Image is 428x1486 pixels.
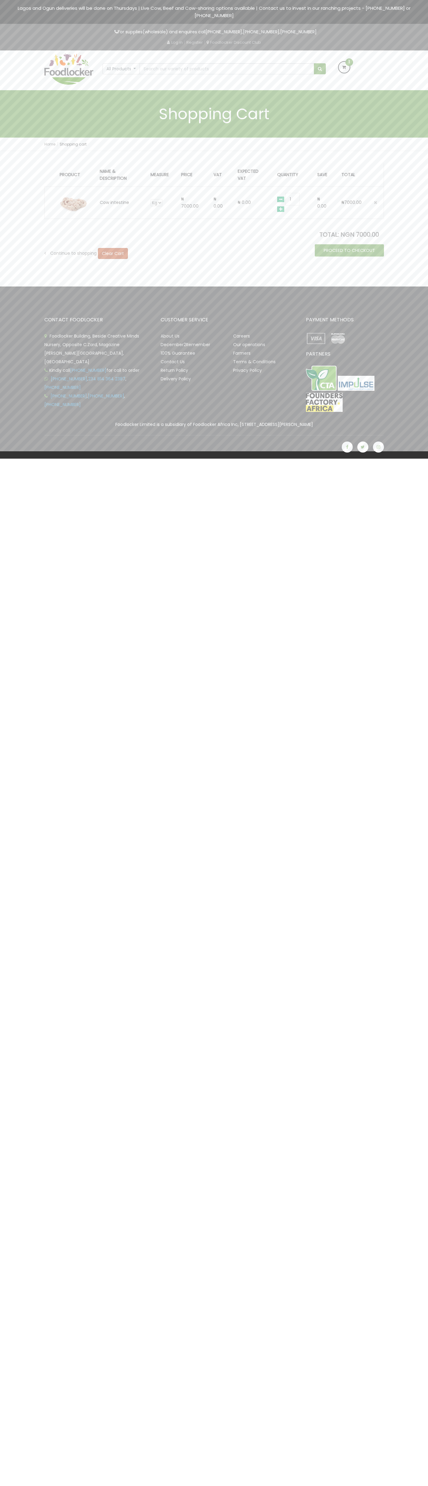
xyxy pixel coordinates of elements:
span: ₦7000.00 [341,199,362,205]
a: [PHONE_NUMBER] [70,367,106,373]
a: [PHONE_NUMBER] [44,401,81,408]
a: Delivery Policy [161,376,191,382]
a: Foodlocker Discount Club [207,39,261,45]
span: Lagos and Ogun deliveries will be done on Thursdays | Live Cow, Beef and Cow-sharing options avai... [18,5,411,19]
h3: PARTNERS [306,351,384,357]
h3: CUSTOMER SERVICE [161,317,297,323]
img: Impulse [338,376,374,391]
button: All Products [102,63,140,74]
span: ₦ 0.00 [238,199,251,205]
a: About Us [161,333,180,339]
h3: PAYMENT METHODS [306,317,384,323]
th: VAT [207,163,232,187]
a: Farmers [233,350,251,356]
span: 1 [345,58,353,66]
div: Foodlocker Limited is a subsidiary of Foodlocker Africa Inc, [STREET_ADDRESS][PERSON_NAME] [40,421,389,428]
h1: Shopping Cart [44,105,384,122]
th: EXPECTED VAT [232,163,271,187]
span: | [184,39,185,45]
a: Register [186,39,203,45]
span: ₦ 7000.00 [181,196,199,209]
img: FoodLocker [44,54,93,85]
p: TOTAL: NGN 7000.00 [315,231,384,238]
th: PRODUCT [44,163,94,187]
th: SAVE [311,163,336,187]
th: MEASURE [144,163,175,187]
a: PROCEED TO CHECKOUT [315,244,384,257]
a: Cow intestine [100,199,129,205]
a: [PHONE_NUMBER] [44,384,81,390]
a: December2Remember [161,342,210,348]
a: [PHONE_NUMBER] [280,29,317,35]
a: [PHONE_NUMBER] [88,393,124,399]
img: CTA [306,366,337,391]
a: Contact Us [161,359,185,365]
img: FFA [306,393,343,412]
a: [PHONE_NUMBER] [243,29,279,35]
h3: CONTACT FOODLOCKER [44,317,151,323]
span: , , [44,376,126,390]
span: | [204,39,205,45]
a: [PHONE_NUMBER] [51,376,87,382]
th: PRICE [175,163,207,187]
span: ₦ 0.00 [317,196,326,209]
a: Log in [167,39,183,45]
a: Our operations [233,342,265,348]
a: [PHONE_NUMBER] [206,29,242,35]
span: Continue to shopping [50,250,97,256]
p: For supplies(wholesale) and enquires call , , [44,28,384,35]
a: Return Policy [161,367,188,373]
th: TOTAL [335,163,368,187]
span: ₦ 0.00 [214,196,223,209]
a: 234 814 364 2387 [88,376,125,382]
img: payment [328,332,348,345]
th: NAME & DESCRIPTION [94,163,145,187]
span: Foodlocker Building, Beside Creative Minds Nursery, Opposite C.Zard, Magazine [PERSON_NAME][GEOGR... [44,333,139,365]
a: 100% Guarantee [161,350,195,356]
a: Clear Cart [98,248,128,259]
a: Home [44,142,55,147]
a: Privacy Policy [233,367,262,373]
a: Careers [233,333,250,339]
a: Continue to shopping [44,250,98,256]
span: , , [44,393,125,408]
span: Kindly call for call to order [44,367,140,373]
input: Search our variety of products [140,63,314,74]
img: payment [306,332,326,345]
a: Terms & Conditions [233,359,276,365]
a: [PHONE_NUMBER] [50,393,87,399]
img: image product [60,194,87,212]
th: QUANTITY [271,163,311,187]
